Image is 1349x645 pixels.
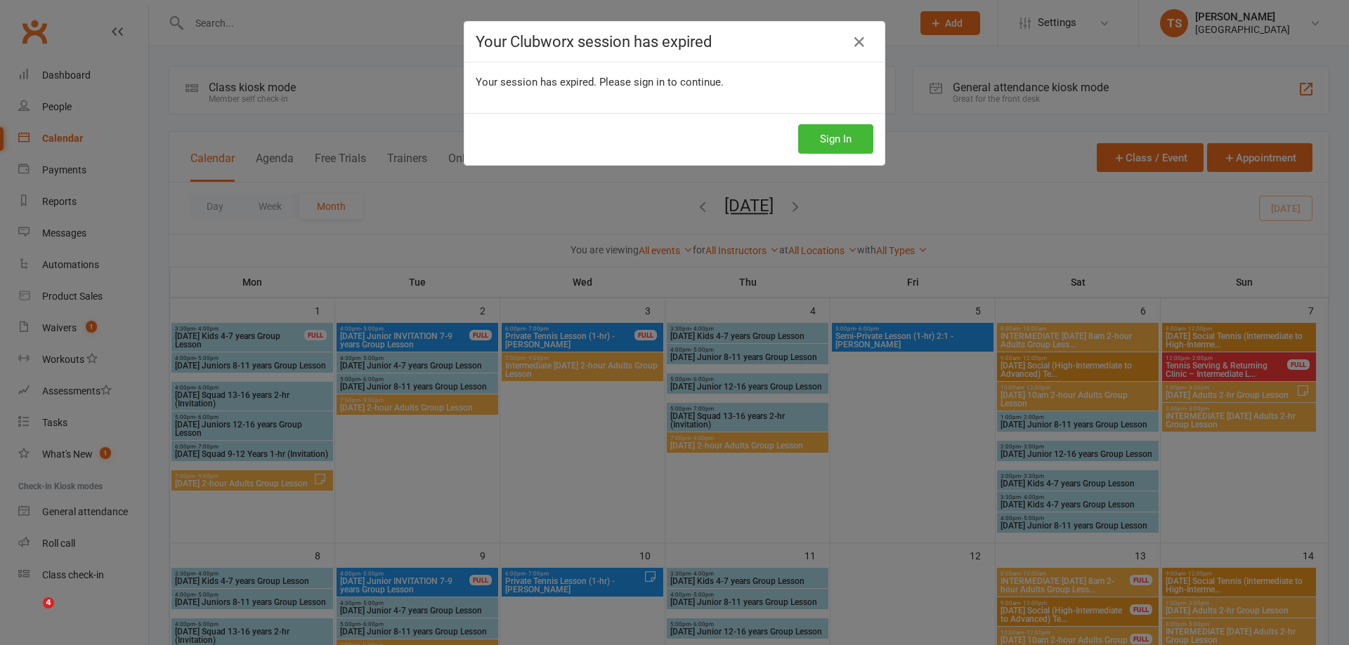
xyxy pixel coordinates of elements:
[798,124,873,154] button: Sign In
[848,31,871,53] a: Close
[476,33,873,51] h4: Your Clubworx session has expired
[476,76,724,88] span: Your session has expired. Please sign in to continue.
[43,597,54,609] span: 4
[14,597,48,631] iframe: Intercom live chat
